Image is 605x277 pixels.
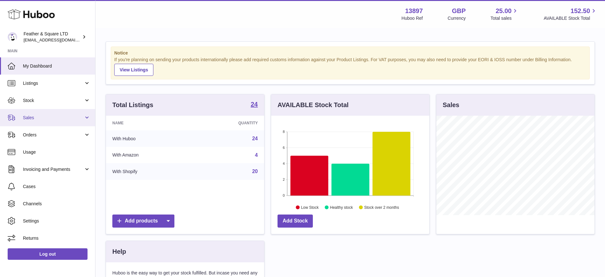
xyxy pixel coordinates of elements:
div: Huboo Ref [402,15,423,21]
div: If you're planning on sending your products internationally please add required customs informati... [114,57,586,76]
span: Usage [23,149,90,155]
th: Name [106,116,193,130]
span: Cases [23,184,90,190]
th: Quantity [193,116,264,130]
span: My Dashboard [23,63,90,69]
td: With Huboo [106,130,193,147]
span: Settings [23,218,90,224]
span: [EMAIL_ADDRESS][DOMAIN_NAME] [24,37,94,42]
a: 152.50 AVAILABLE Stock Total [544,7,597,21]
a: 25.00 Total sales [490,7,519,21]
text: 0 [283,193,285,197]
span: Stock [23,98,84,104]
span: 152.50 [571,7,590,15]
h3: AVAILABLE Stock Total [278,101,348,109]
strong: Notice [114,50,586,56]
span: Orders [23,132,84,138]
a: 24 [252,136,258,141]
a: Add products [112,215,174,228]
strong: 24 [251,101,258,107]
text: Stock over 2 months [364,205,399,209]
td: With Amazon [106,147,193,164]
a: Add Stock [278,215,313,228]
span: AVAILABLE Stock Total [544,15,597,21]
span: Total sales [490,15,519,21]
strong: 13897 [405,7,423,15]
strong: GBP [452,7,466,15]
span: Invoicing and Payments [23,166,84,172]
h3: Total Listings [112,101,153,109]
span: Listings [23,80,84,86]
span: Sales [23,115,84,121]
a: 24 [251,101,258,109]
span: 25.00 [496,7,511,15]
text: 2 [283,178,285,181]
td: With Shopify [106,163,193,180]
a: 4 [255,152,258,158]
h3: Help [112,247,126,256]
a: 20 [252,169,258,174]
div: Currency [448,15,466,21]
span: Returns [23,235,90,241]
text: Low Stock [301,205,319,209]
text: 4 [283,162,285,165]
text: 6 [283,146,285,149]
a: View Listings [114,64,153,76]
div: Feather & Square LTD [24,31,81,43]
img: feathernsquare@gmail.com [8,32,17,42]
span: Channels [23,201,90,207]
text: 8 [283,130,285,134]
text: Healthy stock [330,205,353,209]
a: Log out [8,248,88,260]
h3: Sales [443,101,459,109]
